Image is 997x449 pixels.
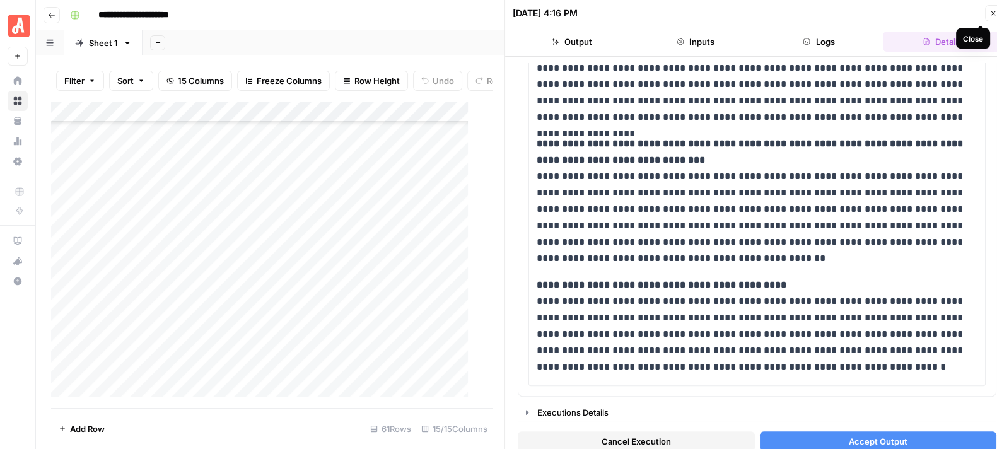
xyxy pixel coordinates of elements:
span: 15 Columns [178,74,224,87]
span: Sort [117,74,134,87]
button: Logs [760,32,878,52]
span: Cancel Execution [602,435,671,448]
button: Workspace: Angi [8,10,28,42]
a: Home [8,71,28,91]
span: Undo [433,74,454,87]
span: Redo [487,74,507,87]
button: Redo [467,71,515,91]
button: Row Height [335,71,408,91]
div: 15/15 Columns [416,419,493,439]
button: Freeze Columns [237,71,330,91]
a: Settings [8,151,28,172]
a: Usage [8,131,28,151]
span: Accept Output [849,435,907,448]
a: Your Data [8,111,28,131]
a: AirOps Academy [8,231,28,251]
span: Add Row [70,423,105,435]
div: [DATE] 4:16 PM [513,7,578,20]
a: Browse [8,91,28,111]
button: Inputs [636,32,755,52]
a: Sheet 1 [64,30,143,55]
button: Sort [109,71,153,91]
div: Sheet 1 [89,37,118,49]
div: Executions Details [537,406,988,419]
span: Row Height [354,74,400,87]
button: 15 Columns [158,71,232,91]
div: 61 Rows [365,419,416,439]
span: Freeze Columns [257,74,322,87]
button: Filter [56,71,104,91]
button: Add Row [51,419,112,439]
button: Executions Details [518,402,996,423]
span: Filter [64,74,85,87]
img: Angi Logo [8,15,30,37]
button: What's new? [8,251,28,271]
button: Help + Support [8,271,28,291]
div: What's new? [8,252,27,271]
button: Output [513,32,631,52]
button: Undo [413,71,462,91]
div: Close [963,33,983,44]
